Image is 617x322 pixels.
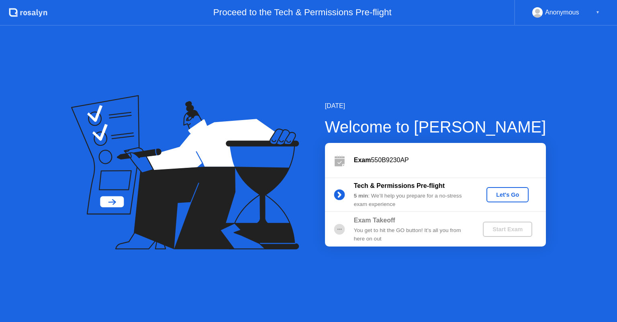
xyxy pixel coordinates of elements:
[490,192,525,198] div: Let's Go
[354,157,371,163] b: Exam
[596,7,600,18] div: ▼
[325,101,546,111] div: [DATE]
[354,226,470,243] div: You get to hit the GO button! It’s all you from here on out
[354,192,470,208] div: : We’ll help you prepare for a no-stress exam experience
[354,193,368,199] b: 5 min
[486,226,529,232] div: Start Exam
[354,182,445,189] b: Tech & Permissions Pre-flight
[486,187,529,202] button: Let's Go
[545,7,579,18] div: Anonymous
[325,115,546,139] div: Welcome to [PERSON_NAME]
[354,217,395,224] b: Exam Takeoff
[483,222,532,237] button: Start Exam
[354,155,546,165] div: 550B9230AP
